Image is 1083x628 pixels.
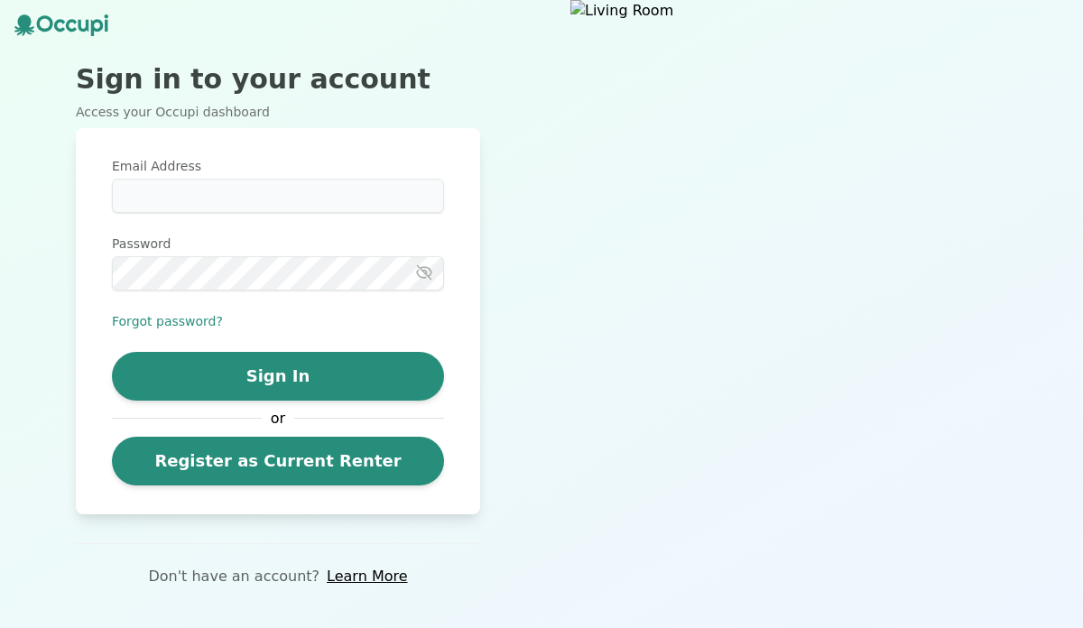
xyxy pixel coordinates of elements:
[112,352,444,401] button: Sign In
[112,437,444,485] a: Register as Current Renter
[262,408,294,429] span: or
[327,566,407,587] a: Learn More
[76,103,480,121] p: Access your Occupi dashboard
[148,566,319,587] p: Don't have an account?
[112,235,444,253] label: Password
[112,157,444,175] label: Email Address
[76,63,480,96] h2: Sign in to your account
[112,312,223,330] button: Forgot password?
